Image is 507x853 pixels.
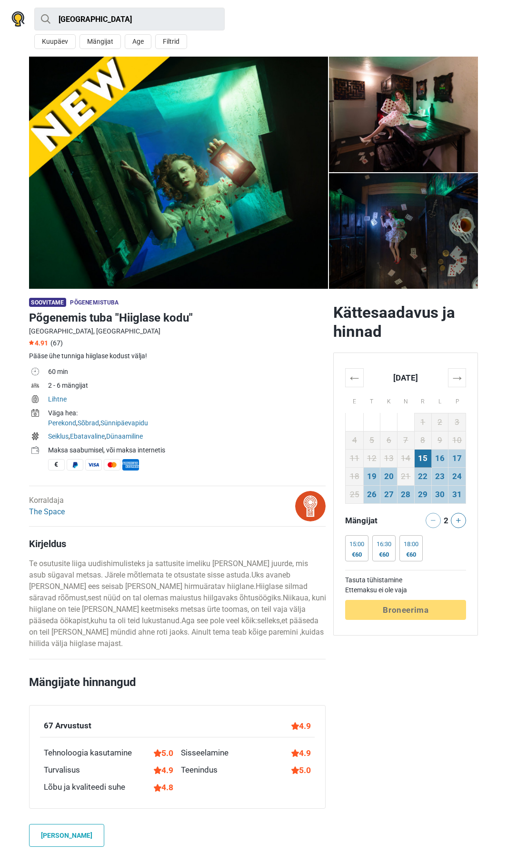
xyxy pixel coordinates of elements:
[404,551,418,559] div: €60
[380,467,398,485] td: 20
[85,459,102,471] span: Visa
[398,467,415,485] td: 21
[431,449,448,467] td: 16
[29,339,48,347] span: 4.91
[11,11,25,27] img: Nowescape logo
[431,467,448,485] td: 23
[29,674,326,705] h2: Mängijate hinnangud
[448,467,466,485] td: 24
[363,387,380,413] th: T
[67,459,83,471] span: PayPal
[29,507,65,516] a: The Space
[380,387,398,413] th: K
[29,351,326,361] div: Pääse ühe tunniga hiiglase kodust välja!
[329,57,478,172] a: Põgenemis tuba "Hiiglase kodu" photo 3
[414,387,431,413] th: R
[414,485,431,503] td: 29
[414,431,431,449] td: 8
[349,551,364,559] div: €60
[48,459,65,471] span: Sularaha
[154,781,173,794] div: 4.8
[341,513,406,528] div: Mängijat
[29,57,328,289] a: Põgenemis tuba "Hiiglase kodu" photo 12
[29,538,326,549] h4: Kirjeldus
[346,431,363,449] td: 4
[329,173,478,289] a: Põgenemis tuba "Hiiglase kodu" photo 4
[125,34,151,49] button: Age
[44,747,132,759] div: Tehnoloogia kasutamine
[29,57,328,289] img: Põgenemis tuba "Hiiglase kodu" photo 13
[349,540,364,548] div: 15:00
[104,459,120,471] span: MasterCard
[48,431,326,444] td: , ,
[346,485,363,503] td: 25
[80,34,121,49] button: Mängijat
[431,413,448,431] td: 2
[380,449,398,467] td: 13
[345,585,466,595] td: Ettemaksu ei ole vaja
[377,540,391,548] div: 16:30
[122,459,139,471] span: American Express
[398,431,415,449] td: 7
[50,339,63,347] span: (67)
[70,432,105,440] a: Ebatavaline
[295,491,326,521] img: bitmap.png
[291,747,311,759] div: 4.9
[48,407,326,431] td: , ,
[291,720,311,732] div: 4.9
[448,431,466,449] td: 10
[431,431,448,449] td: 9
[333,303,478,341] h2: Kättesaadavus ja hinnad
[448,387,466,413] th: P
[100,419,148,427] a: Sünnipäevapidu
[106,432,143,440] a: Dünaamiline
[414,467,431,485] td: 22
[48,366,326,380] td: 60 min
[34,34,76,49] button: Kuupäev
[34,8,225,30] input: proovi “Tallinn”
[29,309,326,326] h1: Põgenemis tuba "Hiiglase kodu"
[363,449,380,467] td: 12
[329,57,478,172] img: Põgenemis tuba "Hiiglase kodu" photo 4
[29,824,104,847] a: [PERSON_NAME]
[380,485,398,503] td: 27
[363,485,380,503] td: 26
[48,445,326,455] div: Maksa saabumisel, või maksa internetis
[154,764,173,776] div: 4.9
[448,485,466,503] td: 31
[345,575,466,585] td: Tasuta tühistamine
[70,299,119,306] span: Põgenemistuba
[29,558,326,649] p: Te osutusite liiga uudishimulisteks ja sattusite imeliku [PERSON_NAME] juurde, mis asub sügaval m...
[155,34,187,49] button: Filtrid
[431,485,448,503] td: 30
[181,764,218,776] div: Teenindus
[29,326,326,336] div: [GEOGRAPHIC_DATA], [GEOGRAPHIC_DATA]
[398,449,415,467] td: 14
[398,485,415,503] td: 28
[363,467,380,485] td: 19
[404,540,418,548] div: 18:00
[448,449,466,467] td: 17
[448,368,466,387] th: →
[398,387,415,413] th: N
[363,368,448,387] th: [DATE]
[44,764,80,776] div: Turvalisus
[414,449,431,467] td: 15
[29,298,67,307] span: Soovitame
[48,419,76,427] a: Perekond
[442,513,450,526] div: 2
[431,387,448,413] th: L
[363,431,380,449] td: 5
[29,495,65,518] div: Korraldaja
[346,467,363,485] td: 18
[154,747,173,759] div: 5.0
[414,413,431,431] td: 1
[44,720,91,732] div: 67 Arvustust
[448,413,466,431] td: 3
[380,431,398,449] td: 6
[48,408,326,418] div: Väga hea:
[346,387,363,413] th: E
[29,340,34,345] img: Star
[44,781,125,794] div: Lõbu ja kvaliteedi suhe
[181,747,229,759] div: Sisseelamine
